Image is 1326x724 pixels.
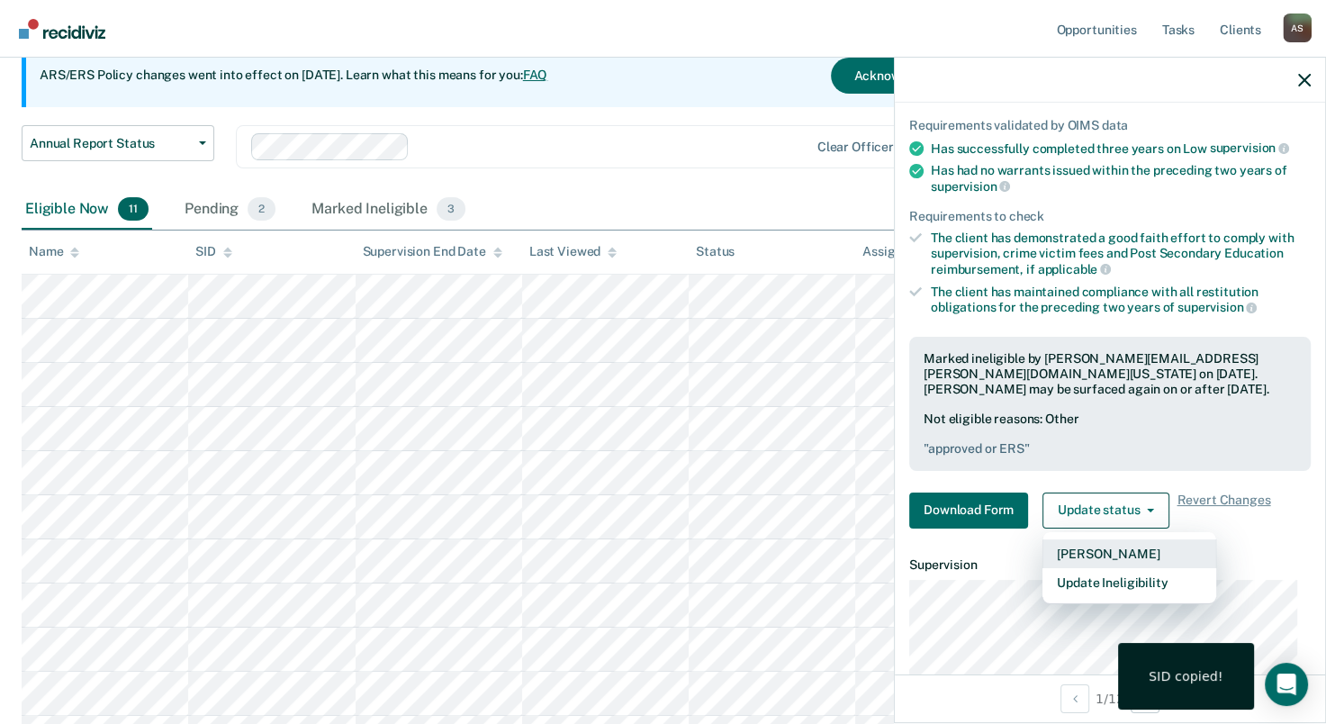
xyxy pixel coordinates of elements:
[924,441,1296,457] pre: " approved or ERS "
[523,68,548,82] a: FAQ
[30,136,192,151] span: Annual Report Status
[909,118,1311,133] div: Requirements validated by OIMS data
[29,244,79,259] div: Name
[931,285,1311,315] div: The client has maintained compliance with all restitution obligations for the preceding two years of
[1149,668,1223,684] div: SID copied!
[118,197,149,221] span: 11
[817,140,900,155] div: Clear officers
[924,412,1296,457] div: Not eligible reasons: Other
[363,244,502,259] div: Supervision End Date
[40,67,547,85] p: ARS/ERS Policy changes went into effect on [DATE]. Learn what this means for you:
[931,163,1311,194] div: Has had no warrants issued within the preceding two years of
[437,197,465,221] span: 3
[924,351,1296,396] div: Marked ineligible by [PERSON_NAME][EMAIL_ADDRESS][PERSON_NAME][DOMAIN_NAME][US_STATE] on [DATE]. ...
[181,190,279,230] div: Pending
[831,58,1002,94] button: Acknowledge & Close
[529,244,617,259] div: Last Viewed
[1283,14,1312,42] div: A S
[1042,493,1169,529] button: Update status
[308,190,469,230] div: Marked Ineligible
[696,244,735,259] div: Status
[1038,262,1111,276] span: applicable
[248,197,275,221] span: 2
[931,179,1010,194] span: supervision
[909,493,1035,529] a: Navigate to form link
[1265,663,1308,706] div: Open Intercom Messenger
[909,493,1028,529] button: Download Form
[931,231,1311,276] div: The client has demonstrated a good faith effort to comply with supervision, crime victim fees and...
[862,244,947,259] div: Assigned to
[895,674,1325,722] div: 1 / 12
[909,209,1311,224] div: Requirements to check
[1177,493,1270,529] span: Revert Changes
[19,19,105,39] img: Recidiviz
[931,140,1311,157] div: Has successfully completed three years on Low
[22,190,152,230] div: Eligible Now
[1210,140,1289,155] span: supervision
[1283,14,1312,42] button: Profile dropdown button
[1177,300,1257,314] span: supervision
[909,557,1311,573] dt: Supervision
[1042,568,1216,597] button: Update Ineligibility
[1042,539,1216,568] button: [PERSON_NAME]
[195,244,232,259] div: SID
[1060,684,1089,713] button: Previous Opportunity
